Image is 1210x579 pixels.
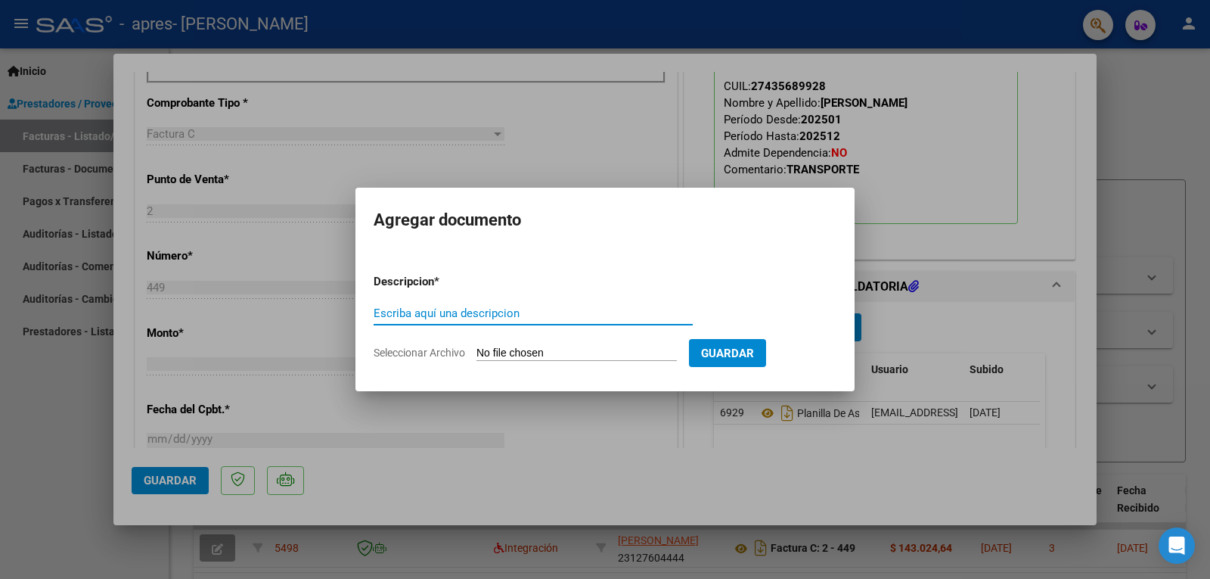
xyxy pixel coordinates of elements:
[374,273,513,291] p: Descripcion
[1159,528,1195,564] div: Open Intercom Messenger
[689,339,766,367] button: Guardar
[701,347,754,360] span: Guardar
[374,347,465,359] span: Seleccionar Archivo
[374,206,836,235] h2: Agregar documento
